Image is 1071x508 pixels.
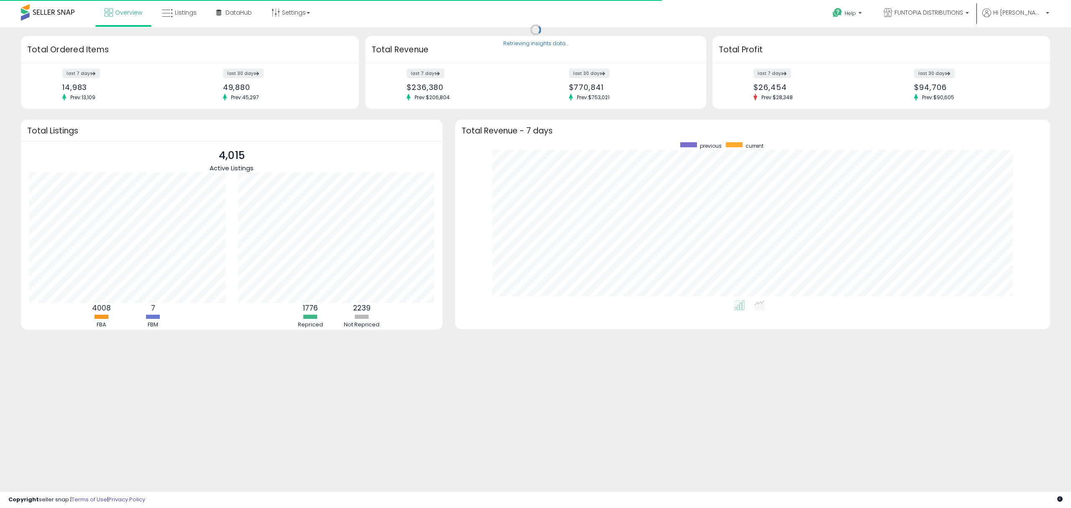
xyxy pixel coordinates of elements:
b: 1776 [303,303,318,313]
a: Help [826,1,870,27]
div: $26,454 [753,83,875,92]
span: current [746,142,764,149]
h3: Total Profit [719,44,1044,56]
p: 4,015 [210,148,254,164]
div: FBA [77,321,127,329]
div: $770,841 [569,83,692,92]
h3: Total Revenue - 7 days [461,128,1044,134]
label: last 30 days [569,69,610,78]
span: Prev: 13,109 [66,94,100,101]
span: Prev: $753,021 [573,94,614,101]
span: Prev: 45,297 [227,94,263,101]
span: Prev: $90,605 [918,94,958,101]
span: Help [845,10,856,17]
span: Prev: $28,348 [757,94,797,101]
span: DataHub [225,8,252,17]
div: Retrieving insights data.. [503,40,568,48]
h3: Total Ordered Items [27,44,353,56]
b: 7 [151,303,155,313]
div: 49,880 [223,83,344,92]
a: Hi [PERSON_NAME] [982,8,1049,27]
div: 14,983 [62,83,184,92]
label: last 30 days [223,69,264,78]
label: last 7 days [407,69,444,78]
div: FBM [128,321,178,329]
span: Active Listings [210,164,254,172]
span: previous [700,142,722,149]
h3: Total Revenue [372,44,700,56]
div: Not Repriced [337,321,387,329]
span: Overview [115,8,142,17]
div: $236,380 [407,83,529,92]
label: last 7 days [62,69,100,78]
span: FUNTOPIA DISTRIBUTIONS [894,8,963,17]
h3: Total Listings [27,128,436,134]
i: Get Help [832,8,843,18]
span: Listings [175,8,197,17]
div: $94,706 [914,83,1035,92]
label: last 30 days [914,69,955,78]
label: last 7 days [753,69,791,78]
span: Hi [PERSON_NAME] [993,8,1043,17]
b: 2239 [353,303,371,313]
b: 4008 [92,303,111,313]
div: Repriced [285,321,336,329]
span: Prev: $206,804 [410,94,454,101]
